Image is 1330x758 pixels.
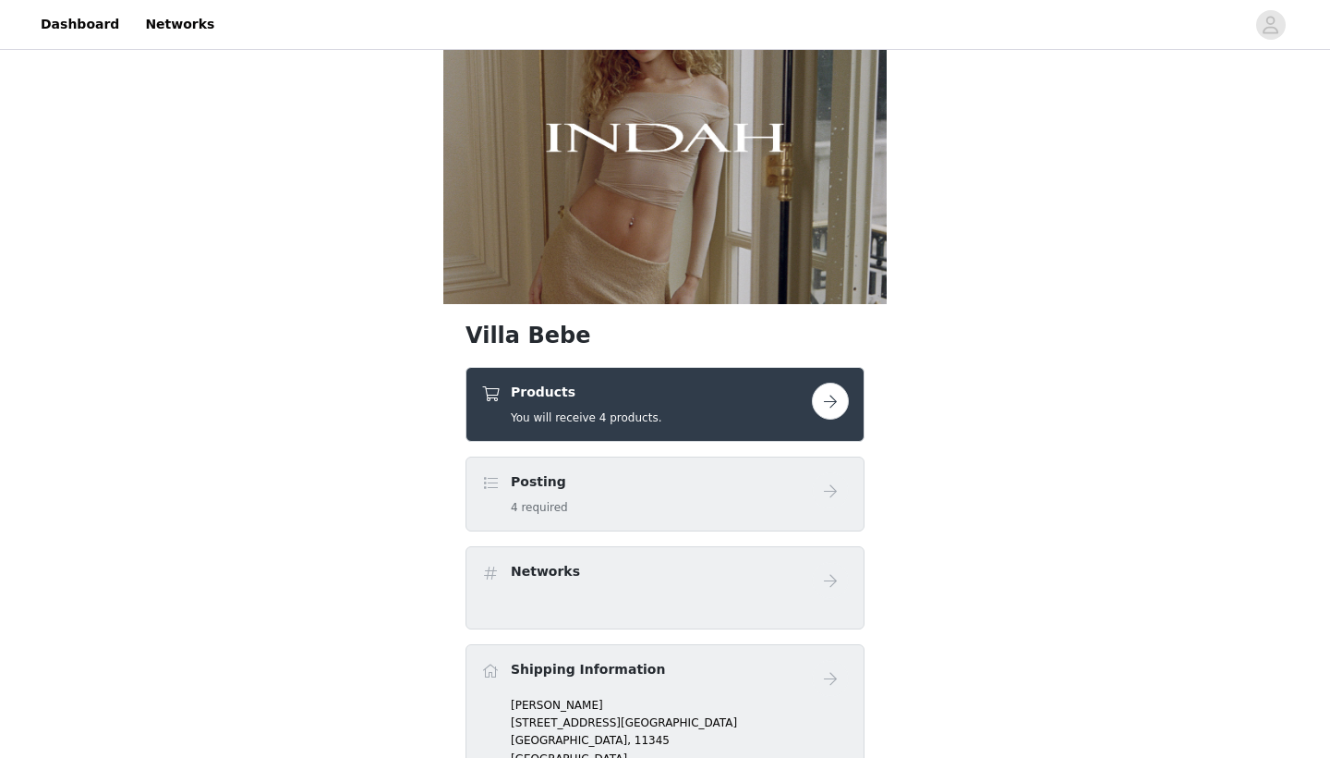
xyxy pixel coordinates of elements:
div: Posting [465,457,864,532]
span: [GEOGRAPHIC_DATA], [511,734,631,747]
p: [PERSON_NAME] [511,697,849,714]
h5: You will receive 4 products. [511,410,661,426]
div: Networks [465,546,864,630]
div: avatar [1262,10,1279,40]
div: Products [465,367,864,442]
h1: Villa Bebe [465,319,864,352]
a: Networks [134,4,225,45]
p: [STREET_ADDRESS][GEOGRAPHIC_DATA] [511,715,849,731]
h4: Networks [511,562,580,581]
span: 11345 [635,734,670,747]
h4: Products [511,383,661,402]
h4: Shipping Information [511,660,665,679]
h4: Posting [511,472,568,492]
a: Dashboard [30,4,130,45]
h5: 4 required [511,499,568,516]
